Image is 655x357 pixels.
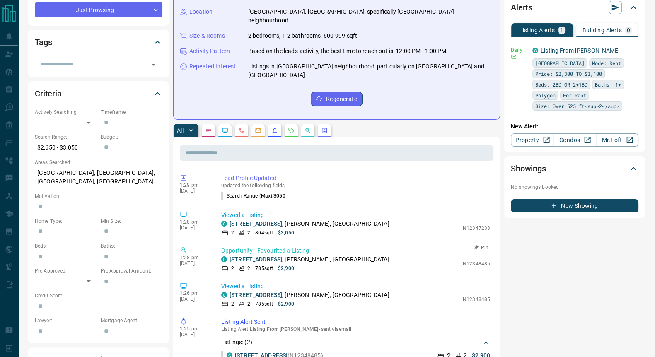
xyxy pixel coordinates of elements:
p: Budget: [101,133,162,141]
h2: Showings [511,162,546,175]
p: [DATE] [180,261,209,266]
p: , [PERSON_NAME], [GEOGRAPHIC_DATA] [230,291,389,299]
svg: Agent Actions [321,127,328,134]
p: $3,050 [278,229,294,236]
p: 785 sqft [255,265,273,272]
p: 1 [560,27,563,33]
p: N12347233 [463,224,490,232]
p: Size & Rooms [189,31,225,40]
p: , [PERSON_NAME], [GEOGRAPHIC_DATA] [230,255,389,264]
p: Viewed a Listing [221,211,490,220]
p: Viewed a Listing [221,282,490,291]
span: Baths: 1+ [595,80,621,89]
p: 1:25 pm [180,326,209,332]
p: Min Size: [101,217,162,225]
p: [DATE] [180,332,209,338]
span: Price: $2,300 TO $3,100 [535,70,602,78]
div: Just Browsing [35,2,162,17]
p: Search Range (Max) : [221,192,285,200]
a: [STREET_ADDRESS] [230,256,282,263]
p: 1:29 pm [180,182,209,188]
p: Listing Alerts [519,27,555,33]
p: All [177,128,184,133]
button: Pin [469,244,493,251]
p: Listing Alert : - sent via email [221,326,490,332]
p: Baths: [101,242,162,250]
button: Open [148,59,160,70]
p: updated the following fields: [221,183,490,188]
p: 2 [247,300,250,308]
span: Mode: Rent [592,59,621,67]
p: No showings booked [511,183,638,191]
p: 2 [247,265,250,272]
p: [GEOGRAPHIC_DATA], [GEOGRAPHIC_DATA], specifically [GEOGRAPHIC_DATA] neighbourhood [248,7,493,25]
span: For Rent [563,91,586,99]
p: Actively Searching: [35,109,97,116]
a: [STREET_ADDRESS] [230,220,282,227]
button: Regenerate [311,92,363,106]
p: Listings: ( 2 ) [221,338,252,347]
p: Areas Searched: [35,159,162,166]
a: [STREET_ADDRESS] [230,292,282,298]
p: Search Range: [35,133,97,141]
div: condos.ca [532,48,538,53]
svg: Listing Alerts [271,127,278,134]
p: N12348485 [463,260,490,268]
p: Home Type: [35,217,97,225]
div: condos.ca [221,292,227,298]
p: 2 [247,229,250,236]
p: [DATE] [180,225,209,231]
span: 3050 [273,193,285,199]
svg: Calls [238,127,245,134]
div: condos.ca [221,256,227,262]
p: [GEOGRAPHIC_DATA], [GEOGRAPHIC_DATA], [GEOGRAPHIC_DATA], [GEOGRAPHIC_DATA] [35,166,162,188]
a: Condos [553,133,596,147]
span: Beds: 2BD OR 2+1BD [535,80,587,89]
a: Property [511,133,553,147]
p: Lead Profile Updated [221,174,490,183]
p: Opportunity - Favourited a Listing [221,246,490,255]
p: $2,900 [278,300,294,308]
svg: Notes [205,127,212,134]
p: Mortgage Agent: [101,317,162,324]
a: Listing From [PERSON_NAME] [541,47,620,54]
p: Location [189,7,213,16]
svg: Email [511,54,517,60]
div: Listings: (2) [221,335,490,350]
p: Pre-Approved: [35,267,97,275]
p: 2 [231,229,234,236]
p: 785 sqft [255,300,273,308]
div: Tags [35,32,162,52]
h2: Alerts [511,1,532,14]
p: 2 [231,265,234,272]
p: New Alert: [511,122,638,131]
div: Showings [511,159,638,178]
p: Listings in [GEOGRAPHIC_DATA] neighbourhood, particularly on [GEOGRAPHIC_DATA] and [GEOGRAPHIC_DATA] [248,62,493,80]
p: Timeframe: [101,109,162,116]
p: [DATE] [180,296,209,302]
p: Motivation: [35,193,162,200]
h2: Tags [35,36,52,49]
p: , [PERSON_NAME], [GEOGRAPHIC_DATA] [230,220,389,228]
p: 804 sqft [255,229,273,236]
svg: Lead Browsing Activity [222,127,228,134]
div: condos.ca [221,221,227,227]
p: Building Alerts [582,27,622,33]
p: Pre-Approval Amount: [101,267,162,275]
span: Polygon [535,91,556,99]
span: Listing From [PERSON_NAME] [250,326,319,332]
p: Credit Score: [35,292,162,299]
p: Daily [511,46,527,54]
svg: Opportunities [305,127,311,134]
p: N12348485 [463,296,490,303]
p: Beds: [35,242,97,250]
div: Criteria [35,84,162,104]
a: Mr.Loft [596,133,638,147]
p: Based on the lead's activity, the best time to reach out is: 12:00 PM - 1:00 PM [248,47,446,55]
p: 1:26 pm [180,290,209,296]
button: New Showing [511,199,638,212]
p: 1:28 pm [180,219,209,225]
p: Activity Pattern [189,47,230,55]
span: Size: Over 525 ft<sup>2</sup> [535,102,619,110]
p: 2 [231,300,234,308]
